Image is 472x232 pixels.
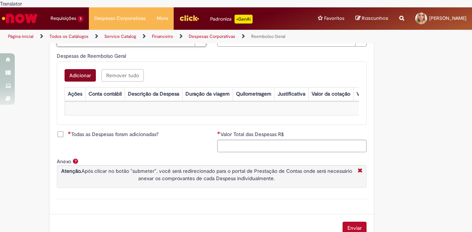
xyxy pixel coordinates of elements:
[210,15,253,24] div: Padroniza
[68,131,71,134] span: Necessários
[308,87,353,101] th: Valor da cotação
[85,87,125,101] th: Conta contábil
[217,131,221,134] span: Necessários
[179,13,199,24] img: click_logo_yellow_360x200.png
[233,87,274,101] th: Quilometragem
[94,15,146,22] span: Despesas Corporativas
[312,7,350,29] a: Favoritos : 0
[251,33,285,39] a: Reembolso Geral
[89,7,151,29] a: Despesas Corporativas :
[151,7,174,29] a: More : 4
[65,87,85,101] th: Ações
[104,33,136,39] a: Service Catalog
[152,33,173,39] a: Financeiro
[71,158,80,164] span: Ajuda para Anexo
[221,131,285,138] span: Valor Total das Despesas R$
[189,33,235,39] a: Despesas Corporativas
[324,15,344,22] span: Favoritos
[45,7,89,30] ul: Menu Cabeçalho
[8,33,34,39] a: Página inicial
[182,87,233,101] th: Duração da viagem
[217,140,367,152] input: Valor Total das Despesas R$
[205,7,258,30] ul: Menu Cabeçalho
[49,33,88,39] a: Todos os Catálogos
[312,7,350,30] ul: Menu Cabeçalho
[151,7,174,30] ul: Menu Cabeçalho
[399,7,404,21] i: Search from all sources
[1,11,39,26] img: ServiceNow
[78,16,83,22] span: 1
[410,7,472,29] a: [PERSON_NAME]
[274,87,308,101] th: Justificativa
[45,7,89,29] a: Requisições : 1
[51,15,76,22] span: Requisições
[356,167,364,175] i: Fechar More information Por anexo
[68,131,159,138] span: Todas as Despesas foram adicionadas?
[61,168,81,174] strong: Atenção.
[65,69,96,82] button: Add a row for Despesas de Reembolso Geral
[174,7,205,30] ul: Menu Cabeçalho
[157,15,168,22] span: More
[355,15,388,22] a: Rascunhos
[235,15,253,24] p: +GenAi
[89,7,151,30] ul: Menu Cabeçalho
[57,158,71,165] label: Anexo
[353,87,392,101] th: Valor por Litro
[59,167,354,182] p: Após clicar no botão "submeter", você será redirecionado para o portal de Prestação de Contas ond...
[362,15,388,22] span: Rascunhos
[57,53,128,59] span: Despesas de Reembolso Geral
[6,30,309,43] ul: Trilhas de página
[429,15,466,21] span: [PERSON_NAME]
[125,87,182,101] th: Descrição da Despesa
